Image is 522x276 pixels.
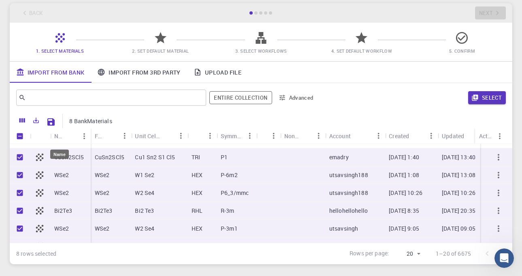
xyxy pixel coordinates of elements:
p: [DATE] 19:17 [442,242,475,250]
p: SiO3 [95,242,108,250]
p: SiO3 [54,242,67,250]
p: WSe2 [95,171,110,179]
div: Name [50,150,69,159]
button: Menu [425,129,438,142]
button: Sort [192,129,205,142]
div: Icon [30,128,50,144]
p: emadry [329,153,349,161]
p: [DATE] 1:08 [389,171,419,179]
div: Updated [442,128,464,144]
p: utsavsingh188 [329,171,368,179]
button: Sort [299,129,312,142]
p: [DATE] 7:17 [389,242,419,250]
span: Support [16,6,45,13]
p: P6_3/mmc [221,189,249,197]
p: [DATE] 09:05 [442,225,475,233]
div: Updated [438,128,494,144]
button: Menu [493,130,506,143]
p: Cu1 Sn2 S1 Cl5 [135,153,175,161]
button: Go to next page [495,246,511,262]
p: Bi2 Te3 [135,207,154,215]
p: [DATE] 9:05 [389,225,419,233]
p: P-6m2 [221,171,238,179]
p: WSe2 [54,225,69,233]
p: MCLC [192,242,207,250]
p: [DATE] 1:40 [389,153,419,161]
button: Menu [118,129,131,142]
div: Tags [256,128,280,144]
p: utsavsingh188 [329,189,368,197]
div: Name [50,128,91,144]
div: 8 rows selected [16,250,56,258]
button: Menu [78,130,91,143]
div: Unit Cell Formula [135,128,161,144]
button: Sort [162,129,175,142]
button: Sort [351,129,364,142]
div: Non-periodic [284,128,299,144]
div: Actions [479,128,493,144]
button: Entire collection [209,91,272,104]
p: [DATE] 13:40 [442,153,475,161]
p: P-3m1 [221,225,238,233]
p: W2 Se4 [135,225,154,233]
div: Created [385,128,438,144]
p: CuSn2SCl5 [95,153,124,161]
p: [DATE] 13:08 [442,171,475,179]
div: Created [389,128,409,144]
div: Account [325,128,385,144]
p: HEX [192,189,202,197]
p: utsavsingh [329,225,358,233]
a: Import From Bank [10,62,91,83]
p: WSe2 [54,171,69,179]
p: 1–20 of 6675 [436,250,471,258]
p: hellohellohello [329,207,368,215]
p: [DATE] 8:35 [389,207,419,215]
button: Columns [15,114,29,127]
p: 8 BankMaterials [69,117,112,125]
span: Filter throughout whole library including sets (folders) [209,91,272,104]
button: Advanced [275,91,317,104]
a: Upload File [187,62,248,83]
button: Sort [409,129,422,142]
p: P1 [221,153,228,161]
p: Bi2Te3 [95,207,113,215]
button: Menu [267,129,280,142]
p: [DATE] 10:26 [442,189,475,197]
p: HEX [192,171,202,179]
div: Symmetry [217,128,256,144]
p: R-3m [221,207,234,215]
p: Bi2Te3 [54,207,72,215]
button: Menu [372,129,385,142]
span: 3. Select Workflows [235,48,287,54]
iframe: Intercom live chat [494,248,514,268]
button: Export [29,114,43,127]
button: Menu [312,129,325,142]
span: 4. Set Default Workflow [331,48,392,54]
button: Menu [204,129,217,142]
p: HEX [192,225,202,233]
p: Si20 O60 [135,242,159,250]
p: WSe2 [95,189,110,197]
p: Cm [221,242,229,250]
div: Formula [91,128,131,144]
p: W1 Se2 [135,171,154,179]
button: Select [468,91,506,104]
div: Unit Cell Formula [131,128,187,144]
div: 20 [392,248,423,260]
div: Symmetry [221,128,243,144]
p: TRI [192,153,200,161]
button: Sort [260,129,273,142]
button: Sort [105,129,118,142]
div: Name [54,128,65,144]
p: younes1995 [329,242,361,250]
span: 5. Confirm [449,48,475,54]
button: Sort [464,129,477,142]
p: Rows per page: [349,249,389,259]
button: Menu [243,129,256,142]
div: Formula [95,128,105,144]
button: Sort [65,130,78,143]
div: Actions [475,128,506,144]
span: 1. Select Materials [36,48,84,54]
div: Non-periodic [280,128,325,144]
button: Save Explorer Settings [43,114,59,130]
